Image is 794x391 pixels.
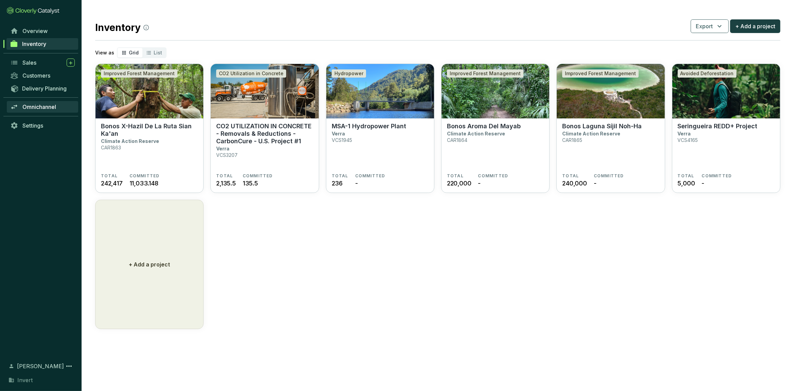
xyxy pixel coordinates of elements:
[594,179,597,188] span: -
[96,64,203,118] img: Bonos X-Hazil De La Ruta Sian Ka'an
[447,173,464,179] span: TOTAL
[22,85,67,92] span: Delivery Planning
[562,137,582,143] p: CAR1865
[216,146,229,151] p: Verra
[17,362,64,370] span: [PERSON_NAME]
[447,123,521,130] p: Bonos Aroma Del Mayab
[101,69,177,78] div: Improved Forest Management
[95,200,204,329] button: + Add a project
[562,123,642,130] p: Bonos Laguna Síjil Noh-Ha
[216,179,236,188] span: 2,135.5
[216,152,238,158] p: VCS3207
[562,173,579,179] span: TOTAL
[678,69,737,78] div: Avoided Deforestation
[326,64,434,193] a: MSA-1 Hydropower PlantHydropowerMSA-1 Hydropower PlantVerraVCS1945TOTAL236COMMITTED-
[556,64,665,193] a: Bonos Laguna Síjil Noh-HaImproved Forest ManagementBonos Laguna Síjil Noh-HaClimate Action Reserv...
[678,123,758,130] p: Seringueira REDD+ Project
[332,179,343,188] span: 236
[7,57,78,68] a: Sales
[22,122,43,129] span: Settings
[6,38,78,50] a: Inventory
[702,173,732,179] span: COMMITTED
[7,120,78,131] a: Settings
[678,173,694,179] span: TOTAL
[332,173,348,179] span: TOTAL
[478,179,481,188] span: -
[17,376,33,384] span: Invert
[557,64,664,118] img: Bonos Laguna Síjil Noh-Ha
[216,123,313,145] p: CO2 UTILIZATION IN CONCRETE - Removals & Reductions -CarbonCure - U.S. Project #1
[562,179,587,188] span: 240,000
[7,70,78,81] a: Customers
[22,72,50,79] span: Customers
[441,64,550,193] a: Bonos Aroma Del MayabImproved Forest ManagementBonos Aroma Del MayabClimate Action ReserveCAR1864...
[154,50,162,55] span: List
[22,28,48,34] span: Overview
[562,131,620,136] p: Climate Action Reserve
[243,179,258,188] span: 135.5
[101,145,121,150] p: CAR1863
[117,47,167,58] div: segmented control
[22,59,36,66] span: Sales
[332,137,352,143] p: VCS1945
[478,173,508,179] span: COMMITTED
[730,19,780,33] button: + Add a project
[691,19,729,33] button: Export
[702,179,705,188] span: -
[562,69,639,78] div: Improved Forest Management
[22,40,46,47] span: Inventory
[130,179,158,188] span: 11,033.148
[332,123,406,130] p: MSA-1 Hydropower Plant
[594,173,624,179] span: COMMITTED
[332,131,345,136] p: Verra
[95,20,149,35] h2: Inventory
[243,173,273,179] span: COMMITTED
[129,50,139,55] span: Grid
[130,173,160,179] span: COMMITTED
[447,179,471,188] span: 220,000
[326,64,434,118] img: MSA-1 Hydropower Plant
[211,64,318,118] img: CO2 UTILIZATION IN CONCRETE - Removals & Reductions -CarbonCure - U.S. Project #1
[101,173,118,179] span: TOTAL
[332,69,366,78] div: Hydropower
[22,103,56,110] span: Omnichannel
[672,64,780,118] img: Seringueira REDD+ Project
[7,101,78,113] a: Omnichannel
[355,179,358,188] span: -
[678,131,691,136] p: Verra
[447,69,523,78] div: Improved Forest Management
[216,173,233,179] span: TOTAL
[95,49,114,56] p: View as
[7,25,78,37] a: Overview
[696,22,713,30] span: Export
[101,179,123,188] span: 242,417
[447,131,505,136] p: Climate Action Reserve
[672,64,780,193] a: Seringueira REDD+ ProjectAvoided DeforestationSeringueira REDD+ ProjectVerraVCS4165TOTAL5,000COMM...
[7,83,78,94] a: Delivery Planning
[355,173,385,179] span: COMMITTED
[735,22,775,30] span: + Add a project
[678,137,698,143] p: VCS4165
[447,137,467,143] p: CAR1864
[216,69,286,78] div: CO2 Utilization in Concrete
[101,123,198,137] p: Bonos X-Hazil De La Ruta Sian Ka'an
[210,64,319,193] a: CO2 UTILIZATION IN CONCRETE - Removals & Reductions -CarbonCure - U.S. Project #1CO2 Utilization ...
[442,64,549,118] img: Bonos Aroma Del Mayab
[95,64,204,193] a: Bonos X-Hazil De La Ruta Sian Ka'anImproved Forest ManagementBonos X-Hazil De La Ruta Sian Ka'anC...
[129,260,170,268] p: + Add a project
[101,138,159,144] p: Climate Action Reserve
[678,179,695,188] span: 5,000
